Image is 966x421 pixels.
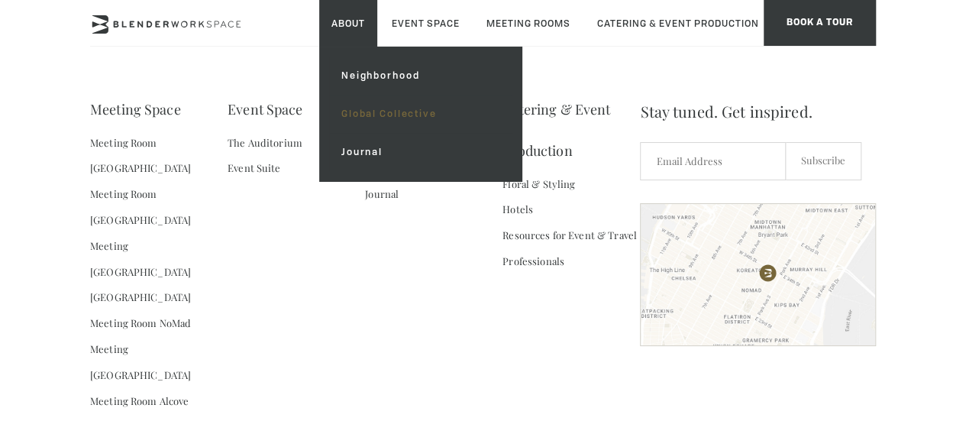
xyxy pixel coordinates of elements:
a: Meeting Room NoMad [90,310,191,336]
a: Catering & Event Production [502,89,640,171]
a: Global Collective [329,95,512,133]
span: Stay tuned. Get inspired. [640,89,876,134]
a: Meeting Room Alcove [90,388,189,414]
a: The Auditorium [228,130,302,156]
a: Meeting Room [GEOGRAPHIC_DATA] [90,130,228,182]
a: Meeting [GEOGRAPHIC_DATA] [90,336,228,388]
a: Neighborhood [329,57,512,95]
a: Hotels [502,196,533,222]
a: Event Suite [228,155,280,181]
a: Event Space [228,89,302,130]
a: Meeting [GEOGRAPHIC_DATA] [90,233,228,285]
a: Resources for Event & Travel Professionals [502,222,640,274]
a: [GEOGRAPHIC_DATA] [90,284,191,310]
a: Journal [329,133,512,171]
a: Meeting Room [GEOGRAPHIC_DATA] [90,181,228,233]
a: Meeting Space [90,89,181,130]
a: Journal [365,181,399,207]
input: Subscribe [785,142,861,180]
a: Floral & Styling [502,171,575,197]
input: Email Address [640,142,786,180]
